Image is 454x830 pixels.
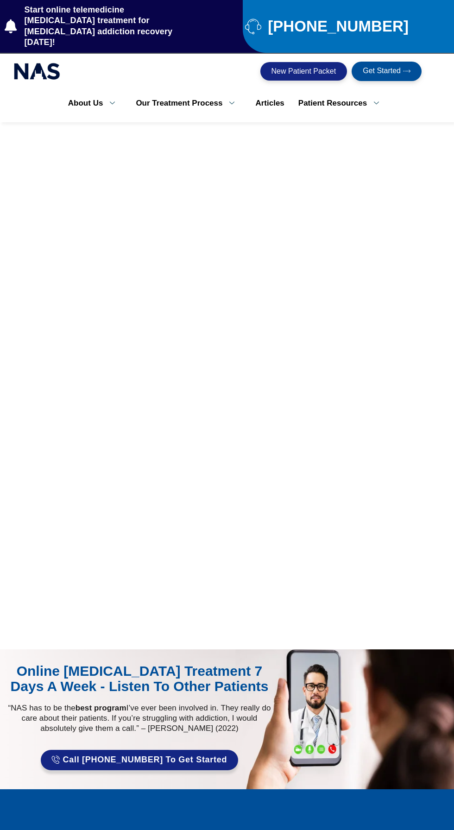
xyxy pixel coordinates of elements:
a: About Us [61,94,129,113]
div: Online [MEDICAL_DATA] Treatment 7 Days A Week - Listen to Other Patients [7,663,271,694]
span: Get Started [363,67,401,75]
a: [PHONE_NUMBER] [245,18,449,34]
strong: best program [76,704,126,712]
a: Get Started [352,62,422,81]
a: New Patient Packet [260,62,347,81]
span: Call [PHONE_NUMBER] to Get Started [63,755,227,765]
p: “NAS has to be the I’ve ever been involved in. They really do care about their patients. If you’r... [5,703,274,734]
a: Patient Resources [291,94,393,113]
a: Articles [248,94,291,113]
a: Call [PHONE_NUMBER] to Get Started [41,750,238,770]
span: New Patient Packet [271,68,336,75]
img: national addiction specialists online suboxone clinic - logo [14,61,60,82]
span: Start online telemedicine [MEDICAL_DATA] treatment for [MEDICAL_DATA] addiction recovery [DATE]! [22,5,195,48]
span: [PHONE_NUMBER] [265,21,409,31]
a: Start online telemedicine [MEDICAL_DATA] treatment for [MEDICAL_DATA] addiction recovery [DATE]! [5,5,195,48]
a: Our Treatment Process [129,94,248,113]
